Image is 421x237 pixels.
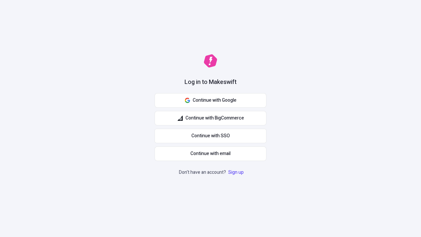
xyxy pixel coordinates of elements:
p: Don't have an account? [179,169,245,176]
h1: Log in to Makeswift [185,78,236,87]
button: Continue with email [155,146,266,161]
span: Continue with BigCommerce [186,115,244,122]
button: Continue with Google [155,93,266,108]
button: Continue with BigCommerce [155,111,266,125]
a: Continue with SSO [155,129,266,143]
a: Sign up [227,169,245,176]
span: Continue with Google [193,97,236,104]
span: Continue with email [190,150,231,157]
